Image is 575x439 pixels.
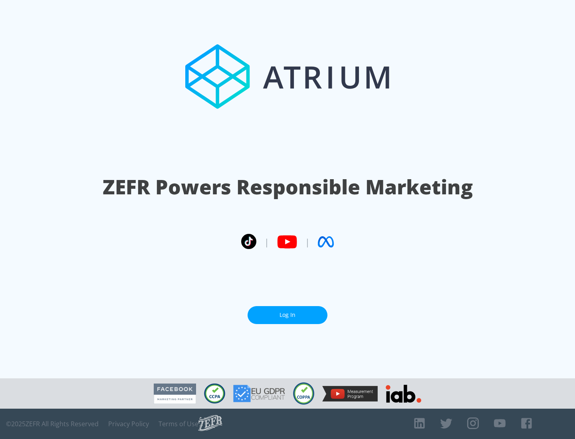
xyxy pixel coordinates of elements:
img: YouTube Measurement Program [322,386,378,401]
span: | [305,236,310,248]
h1: ZEFR Powers Responsible Marketing [103,173,473,201]
span: | [264,236,269,248]
a: Privacy Policy [108,420,149,428]
span: © 2025 ZEFR All Rights Reserved [6,420,99,428]
img: CCPA Compliant [204,384,225,403]
img: IAB [386,385,421,403]
a: Terms of Use [159,420,198,428]
img: COPPA Compliant [293,382,314,405]
img: Facebook Marketing Partner [154,384,196,404]
a: Log In [248,306,327,324]
img: GDPR Compliant [233,385,285,402]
